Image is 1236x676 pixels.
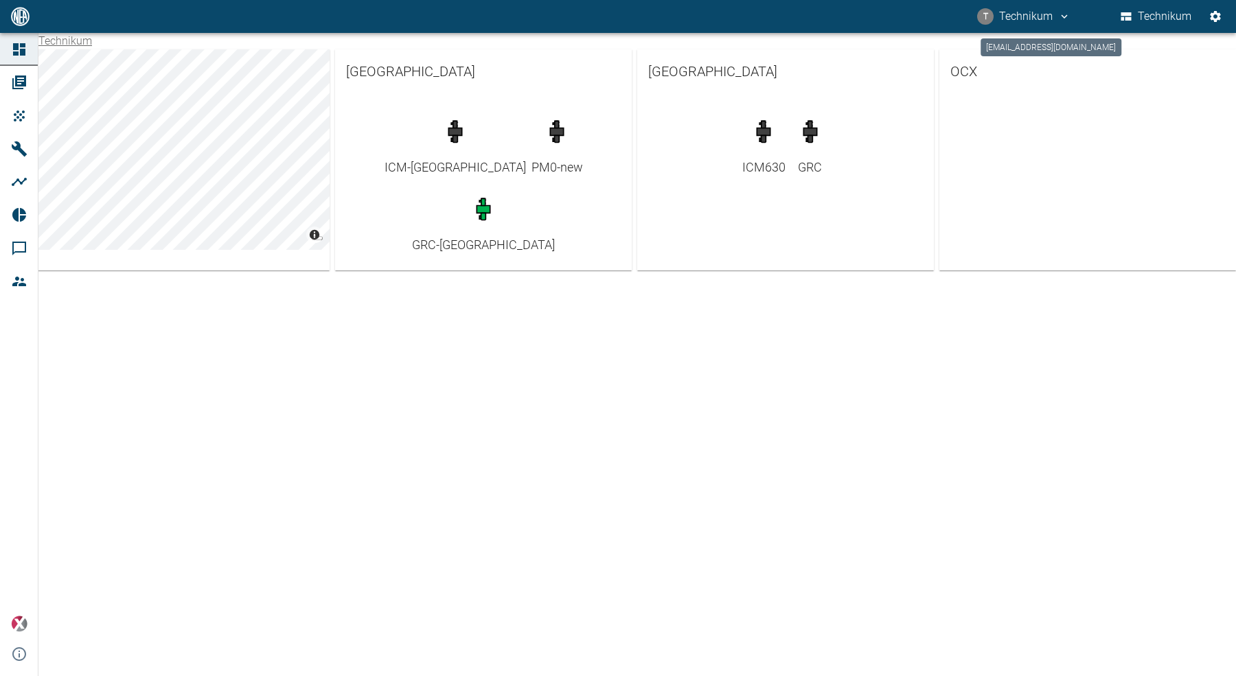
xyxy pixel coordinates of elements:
div: T [977,8,994,25]
nav: breadcrumb [38,33,92,49]
div: GRC-[GEOGRAPHIC_DATA] [412,235,555,254]
a: GRC [791,113,829,176]
a: ICM630 [742,113,786,176]
span: [GEOGRAPHIC_DATA] [648,60,923,82]
button: technikum@nea-x.de [975,4,1073,29]
button: Technikum [1118,4,1195,29]
div: ICM630 [742,158,786,176]
img: Xplore Logo [11,616,27,632]
a: GRC-[GEOGRAPHIC_DATA] [412,190,555,254]
a: ICM-[GEOGRAPHIC_DATA] [385,113,526,176]
span: OCX [950,60,1225,82]
div: [EMAIL_ADDRESS][DOMAIN_NAME] [981,38,1121,56]
a: [GEOGRAPHIC_DATA] [637,49,934,93]
button: Einstellungen [1203,4,1228,29]
div: ICM-[GEOGRAPHIC_DATA] [385,158,526,176]
canvas: Map [33,49,330,250]
a: OCX [939,49,1236,93]
a: PM0-new [531,113,583,176]
div: GRC [791,158,829,176]
img: logo [10,7,31,25]
span: [GEOGRAPHIC_DATA] [346,60,621,82]
a: [GEOGRAPHIC_DATA] [335,49,632,93]
div: PM0-new [531,158,583,176]
a: Technikum [38,34,92,47]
